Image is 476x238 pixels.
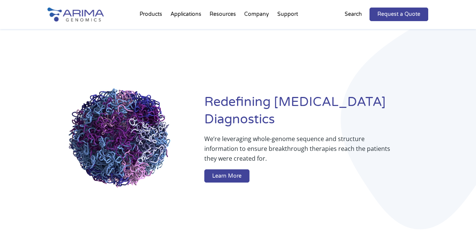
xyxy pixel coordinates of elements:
[370,8,428,21] a: Request a Quote
[204,169,249,183] a: Learn More
[204,134,398,169] p: We’re leveraging whole-genome sequence and structure information to ensure breakthrough therapies...
[204,94,428,134] h1: Redefining [MEDICAL_DATA] Diagnostics
[345,9,362,19] p: Search
[438,202,476,238] iframe: Chat Widget
[47,8,104,21] img: Arima-Genomics-logo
